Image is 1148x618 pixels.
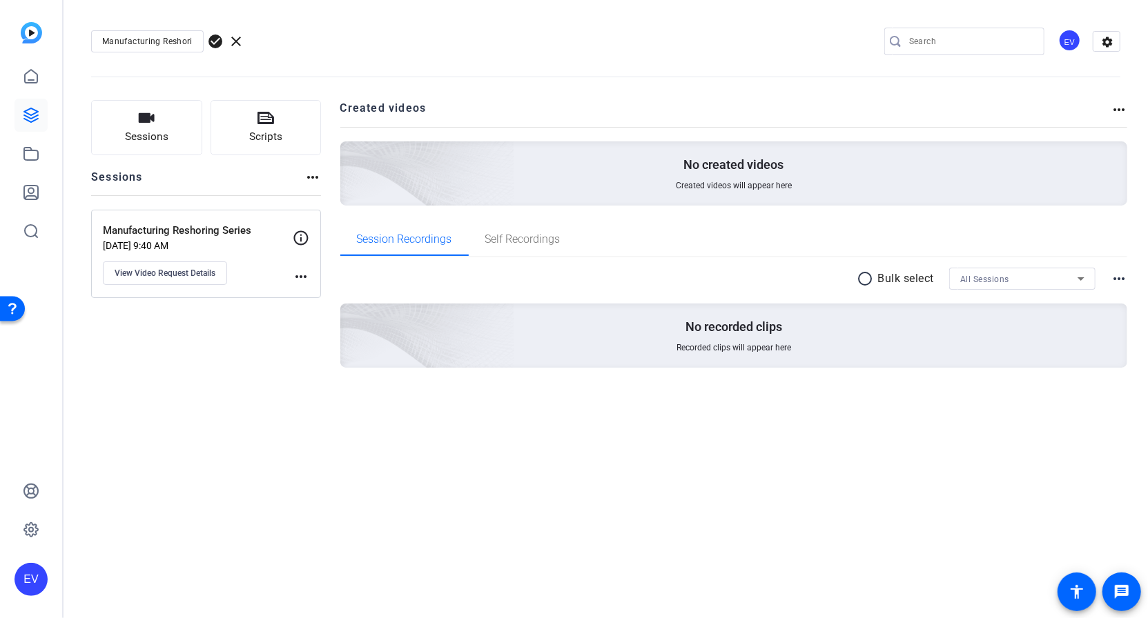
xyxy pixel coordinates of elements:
input: Search [909,33,1033,50]
mat-icon: message [1113,584,1130,600]
input: Enter Project Name [102,33,193,50]
button: Scripts [211,100,322,155]
ngx-avatar: Eric Veazie [1058,29,1082,53]
p: Manufacturing Reshoring Series [103,223,293,239]
div: EV [14,563,48,596]
span: Sessions [125,129,168,145]
span: Session Recordings [357,234,452,245]
img: blue-gradient.svg [21,22,42,43]
p: No created videos [683,157,784,173]
span: Scripts [249,129,282,145]
span: check_circle [207,33,224,50]
mat-icon: more_horiz [304,169,321,186]
mat-icon: more_horiz [1111,101,1127,118]
button: View Video Request Details [103,261,227,285]
span: Recorded clips will appear here [677,342,791,353]
div: EV [1058,29,1081,52]
mat-icon: more_horiz [1111,270,1127,287]
span: Self Recordings [485,234,561,245]
mat-icon: more_horiz [293,268,309,285]
mat-icon: radio_button_unchecked [857,270,878,287]
img: Creted videos background [186,5,515,304]
span: clear [228,33,244,50]
h2: Sessions [91,169,143,195]
span: Created videos will appear here [676,180,792,191]
mat-icon: settings [1093,32,1121,52]
p: No recorded clips [685,319,782,335]
h2: Created videos [340,100,1111,127]
img: embarkstudio-empty-session.png [186,167,515,466]
button: Sessions [91,100,202,155]
p: Bulk select [878,270,935,287]
span: All Sessions [960,275,1009,284]
mat-icon: accessibility [1069,584,1085,600]
p: [DATE] 9:40 AM [103,240,293,251]
span: View Video Request Details [115,268,215,279]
